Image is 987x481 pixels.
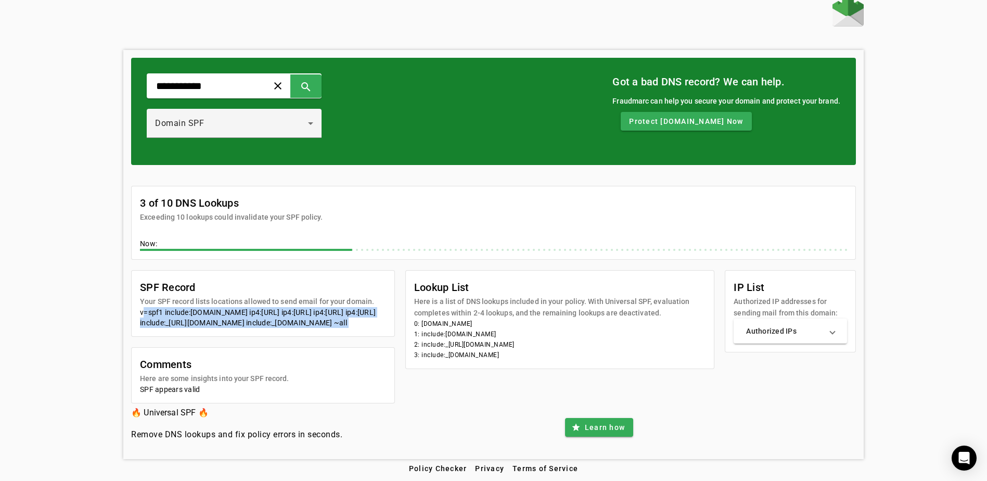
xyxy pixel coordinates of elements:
span: Policy Checker [409,464,467,473]
mat-expansion-panel-header: Authorized IPs [734,319,847,344]
mat-card-subtitle: Exceeding 10 lookups could invalidate your SPF policy. [140,211,323,223]
button: Policy Checker [405,459,471,478]
mat-card-subtitle: Here is a list of DNS lookups included in your policy. With Universal SPF, evaluation completes w... [414,296,706,319]
div: v=spf1 include:[DOMAIN_NAME] ip4:[URL] ip4:[URL] ip4:[URL] ip4:[URL] include:_[URL][DOMAIN_NAME] ... [140,307,386,328]
button: Protect [DOMAIN_NAME] Now [621,112,751,131]
span: Protect [DOMAIN_NAME] Now [629,116,743,126]
mat-card-title: Comments [140,356,289,373]
div: Open Intercom Messenger [952,446,977,471]
mat-card-subtitle: Here are some insights into your SPF record. [140,373,289,384]
button: Learn how [565,418,633,437]
mat-card-subtitle: Authorized IP addresses for sending mail from this domain: [734,296,847,319]
mat-card-title: 3 of 10 DNS Lookups [140,195,323,211]
li: 0: [DOMAIN_NAME] [414,319,706,329]
mat-card-subtitle: Your SPF record lists locations allowed to send email for your domain. [140,296,374,307]
h4: Remove DNS lookups and fix policy errors in seconds. [131,428,342,441]
div: SPF appears valid [140,384,386,395]
h3: 🔥 Universal SPF 🔥 [131,406,342,420]
mat-card-title: SPF Record [140,279,374,296]
div: Now: [140,238,847,251]
mat-card-title: Got a bad DNS record? We can help. [612,73,840,90]
span: Learn how [585,422,625,433]
mat-card-title: Lookup List [414,279,706,296]
span: Terms of Service [512,464,578,473]
li: 3: include:_[DOMAIN_NAME] [414,350,706,360]
li: 1: include:[DOMAIN_NAME] [414,329,706,339]
div: Fraudmarc can help you secure your domain and protect your brand. [612,95,840,107]
button: Privacy [471,459,508,478]
li: 2: include:_[URL][DOMAIN_NAME] [414,339,706,350]
mat-panel-title: Authorized IPs [746,326,822,336]
button: Terms of Service [508,459,582,478]
mat-card-title: IP List [734,279,847,296]
span: Privacy [475,464,504,473]
span: Domain SPF [155,118,204,128]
